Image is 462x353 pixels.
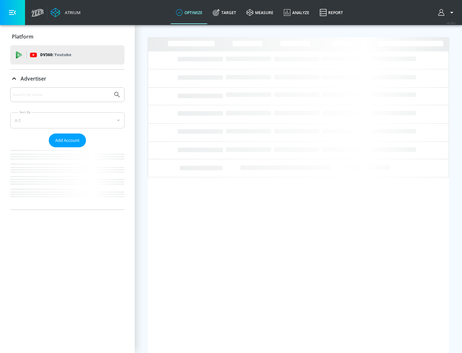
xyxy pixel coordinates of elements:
a: Target [208,1,241,24]
div: A-Z [10,112,124,128]
a: Report [314,1,348,24]
span: Add Account [55,137,80,144]
p: Platform [12,33,33,40]
a: Analyze [278,1,314,24]
p: Advertiser [21,75,46,82]
div: Atrium [62,10,81,15]
div: Advertiser [10,70,124,88]
a: Atrium [51,8,81,17]
button: Add Account [49,133,86,147]
nav: list of Advertiser [10,147,124,210]
a: measure [241,1,278,24]
input: Search by name [13,90,110,99]
label: Sort By [18,110,32,114]
div: Advertiser [10,87,124,210]
span: v 4.28.0 [447,21,456,25]
div: Platform [10,28,124,46]
div: DV360: Youtube [10,45,124,65]
p: Youtube [54,51,71,58]
a: optimize [171,1,208,24]
p: DV360: [40,51,71,58]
